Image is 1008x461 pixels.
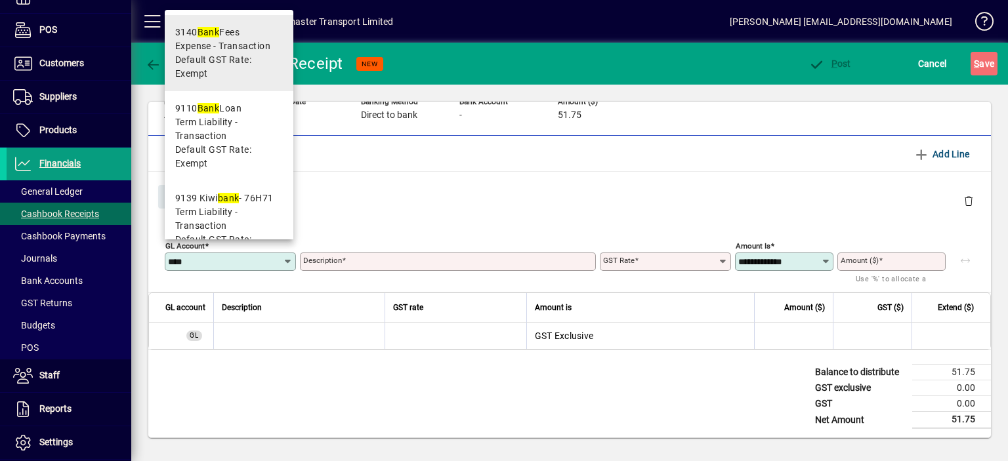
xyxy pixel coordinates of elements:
[784,300,825,315] span: Amount ($)
[13,298,72,308] span: GST Returns
[808,396,912,412] td: GST
[7,314,131,336] a: Budgets
[175,191,283,205] div: 9139 Kiwi - 76H71
[7,393,131,426] a: Reports
[13,209,99,219] span: Cashbook Receipts
[222,300,262,315] span: Description
[805,52,854,75] button: Post
[808,58,851,69] span: ost
[362,60,378,68] span: NEW
[218,193,240,203] em: bank
[918,53,947,74] span: Cancel
[175,26,283,39] div: 3140 Fees
[856,271,935,299] mat-hint: Use '%' to allocate a percentage
[145,58,189,69] span: Back
[175,143,283,170] span: Default GST Rate: Exempt
[808,412,912,428] td: Net Amount
[974,58,979,69] span: S
[912,380,991,396] td: 0.00
[158,185,203,209] button: Close
[7,359,131,392] a: Staff
[190,332,199,339] span: GL
[953,185,984,216] button: Delete
[7,426,131,459] a: Settings
[730,11,952,32] div: [PERSON_NAME] [EMAIL_ADDRESS][DOMAIN_NAME]
[7,114,131,147] a: Products
[912,412,991,428] td: 51.75
[39,58,84,68] span: Customers
[163,186,198,208] span: Close
[971,52,997,75] button: Save
[361,110,417,121] span: Direct to bank
[165,15,294,91] mat-option: 3140 Bank Fees
[841,256,879,265] mat-label: Amount ($)
[165,91,294,181] mat-option: 9110 Bank Loan
[175,53,283,81] span: Default GST Rate: Exempt
[965,3,992,45] a: Knowledge Base
[175,115,283,143] span: Term Liability - Transaction
[7,203,131,225] a: Cashbook Receipts
[39,91,77,102] span: Suppliers
[155,190,206,202] app-page-header-button: Close
[7,292,131,314] a: GST Returns
[39,437,73,447] span: Settings
[39,370,60,380] span: Staff
[912,365,991,380] td: 51.75
[7,81,131,113] a: Suppliers
[7,225,131,247] a: Cashbook Payments
[175,102,283,115] div: 9110 Loan
[877,300,904,315] span: GST ($)
[7,247,131,270] a: Journals
[142,52,192,75] button: Back
[912,396,991,412] td: 0.00
[39,24,57,35] span: POS
[165,181,294,271] mat-option: 9139 Kiwibank - 76H71
[7,47,131,80] a: Customers
[175,233,283,260] span: Default GST Rate: Exempt
[535,300,572,315] span: Amount is
[974,53,994,74] span: ave
[175,205,283,233] span: Term Liability - Transaction
[198,103,220,113] em: Bank
[953,195,984,207] app-page-header-button: Delete
[459,110,462,121] span: -
[39,403,72,414] span: Reports
[39,125,77,135] span: Products
[13,342,39,353] span: POS
[131,52,203,75] app-page-header-button: Back
[7,14,131,47] a: POS
[938,300,974,315] span: Extend ($)
[258,11,393,32] div: Spreadmaster Transport Limited
[393,300,423,315] span: GST rate
[7,180,131,203] a: General Ledger
[13,275,83,286] span: Bank Accounts
[165,241,205,251] mat-label: GL Account
[603,256,635,265] mat-label: GST rate
[303,256,342,265] mat-label: Description
[198,27,220,37] em: Bank
[558,110,581,121] span: 51.75
[808,365,912,380] td: Balance to distribute
[736,241,770,251] mat-label: Amount is
[13,253,57,264] span: Journals
[175,39,270,53] span: Expense - Transaction
[831,58,837,69] span: P
[39,158,81,169] span: Financials
[526,323,754,349] td: GST Exclusive
[13,320,55,331] span: Budgets
[915,52,950,75] button: Cancel
[165,300,205,315] span: GL account
[808,380,912,396] td: GST exclusive
[7,336,131,359] a: POS
[13,186,83,197] span: General Ledger
[13,231,106,241] span: Cashbook Payments
[7,270,131,292] a: Bank Accounts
